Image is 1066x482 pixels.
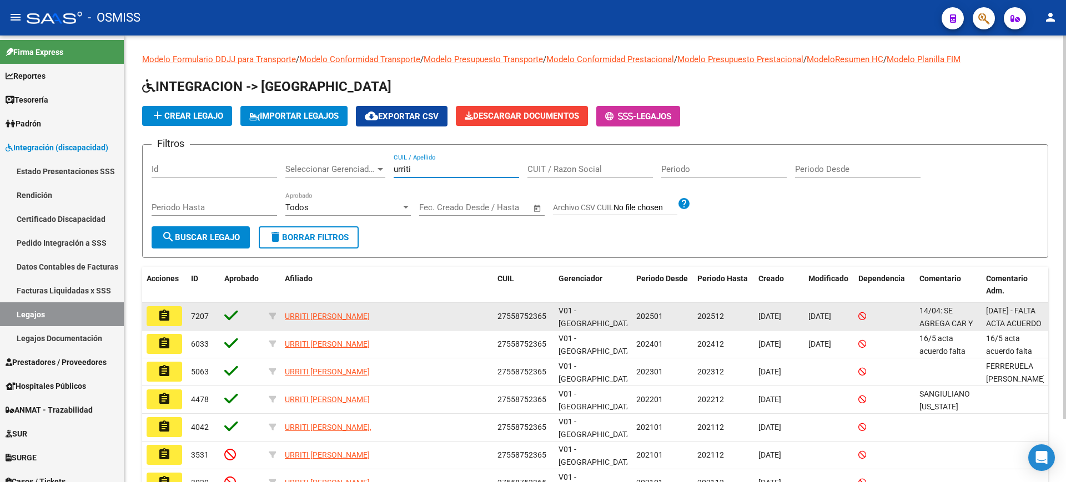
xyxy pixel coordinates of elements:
span: Creado [758,274,784,283]
mat-icon: assignment [158,392,171,405]
mat-icon: cloud_download [365,109,378,123]
a: Modelo Presupuesto Transporte [424,54,543,64]
mat-icon: assignment [158,309,171,322]
span: 27558752365 [497,312,546,321]
span: 27558752365 [497,367,546,376]
span: Buscar Legajo [162,232,240,242]
span: 202101 [636,423,663,432]
span: 202501 [636,312,663,321]
span: [DATE] [758,423,781,432]
span: IMPORTAR LEGAJOS [249,111,339,121]
span: 6033 [191,339,209,348]
span: 202212 [697,395,724,404]
mat-icon: assignment [158,420,171,433]
span: 14/04: SE AGREGA CAR Y ACTA 21/03: Se agrega Informe EID [919,306,973,366]
input: End date [465,202,519,212]
span: 11/02/2025 - FALTA ACTA ACUERDO Y CERTIFICADO DE ALUMNO REGULAR. RNP PIÑON SOFIA VENCE EN 03.2025... [986,306,1045,429]
span: Integración (discapacidad) [6,141,108,154]
span: ANMAT - Trazabilidad [6,404,93,416]
span: [DATE] [758,450,781,459]
mat-icon: search [162,230,175,243]
span: - OSMISS [88,6,140,30]
mat-icon: add [151,109,164,122]
a: Modelo Conformidad Prestacional [546,54,674,64]
datatable-header-cell: Aprobado [220,267,264,303]
span: Prestadores / Proveedores [6,356,107,368]
button: -Legajos [596,106,680,126]
span: 202201 [636,395,663,404]
span: 27558752365 [497,450,546,459]
span: 202512 [697,312,724,321]
span: V01 - [GEOGRAPHIC_DATA] [559,445,633,466]
h3: Filtros [152,136,190,151]
div: Open Intercom Messenger [1028,444,1055,471]
span: 202401 [636,339,663,348]
span: Comentario Adm. [986,274,1028,296]
span: Comentario [919,274,961,283]
span: V01 - [GEOGRAPHIC_DATA] [559,362,633,383]
mat-icon: person [1044,11,1057,24]
span: CUIL [497,274,514,283]
datatable-header-cell: Acciones [142,267,187,303]
span: URRITI [PERSON_NAME] [285,367,370,376]
span: 16/5 acta acuerdo falta firma de institucion integradora OK * VER OBSERVACIONES 2/2-11/3 [919,334,980,431]
span: Aprobado [224,274,259,283]
mat-icon: assignment [158,448,171,461]
span: Gerenciador [559,274,602,283]
span: ID [191,274,198,283]
span: Afiliado [285,274,313,283]
span: V01 - [GEOGRAPHIC_DATA] [559,334,633,356]
span: V01 - [GEOGRAPHIC_DATA] [559,389,633,411]
span: Descargar Documentos [465,111,579,121]
span: - [605,111,636,121]
span: 202312 [697,367,724,376]
span: Legajos [636,111,671,121]
datatable-header-cell: Periodo Hasta [693,267,754,303]
span: V01 - [GEOGRAPHIC_DATA] [559,417,633,439]
input: Archivo CSV CUIL [614,203,677,213]
button: Borrar Filtros [259,226,359,248]
a: Modelo Presupuesto Prestacional [677,54,803,64]
span: Exportar CSV [365,111,439,121]
span: Periodo Desde [636,274,688,283]
span: Todos [285,202,309,212]
mat-icon: delete [269,230,282,243]
span: 27558752365 [497,423,546,432]
span: [DATE] [758,312,781,321]
span: Periodo Hasta [697,274,748,283]
button: IMPORTAR LEGAJOS [240,106,348,126]
mat-icon: assignment [158,364,171,378]
datatable-header-cell: ID [187,267,220,303]
a: ModeloResumen HC [807,54,883,64]
button: Open calendar [531,202,544,215]
span: 4042 [191,423,209,432]
button: Buscar Legajo [152,226,250,248]
datatable-header-cell: Creado [754,267,804,303]
span: URRITI [PERSON_NAME] [285,395,370,404]
input: Start date [419,202,455,212]
span: SURGE [6,451,37,464]
span: 27558752365 [497,395,546,404]
span: 4478 [191,395,209,404]
span: Dependencia [858,274,905,283]
span: 7207 [191,312,209,321]
span: [DATE] [808,339,831,348]
datatable-header-cell: CUIL [493,267,554,303]
span: URRITI [PERSON_NAME], [285,423,371,432]
mat-icon: help [677,197,691,210]
a: Modelo Planilla FIM [887,54,961,64]
span: Acciones [147,274,179,283]
span: 202301 [636,367,663,376]
span: Tesorería [6,94,48,106]
span: 202112 [697,450,724,459]
a: Modelo Conformidad Transporte [299,54,420,64]
datatable-header-cell: Gerenciador [554,267,632,303]
span: Seleccionar Gerenciador [285,164,375,174]
datatable-header-cell: Comentario [915,267,982,303]
span: V01 - [GEOGRAPHIC_DATA] [559,306,633,328]
span: Reportes [6,70,46,82]
span: Modificado [808,274,848,283]
span: [DATE] [758,367,781,376]
datatable-header-cell: Comentario Adm. [982,267,1048,303]
span: URRITI [PERSON_NAME] [285,339,370,348]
